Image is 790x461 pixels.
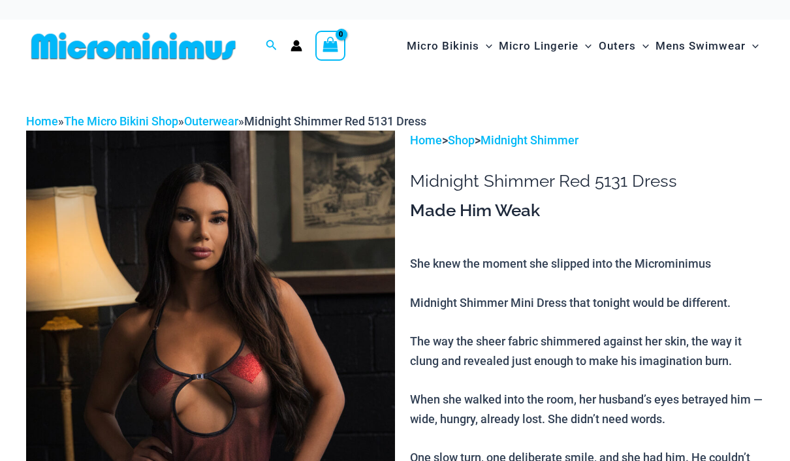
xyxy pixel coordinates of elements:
[403,26,496,66] a: Micro BikinisMenu ToggleMenu Toggle
[410,133,442,147] a: Home
[479,29,492,63] span: Menu Toggle
[656,29,746,63] span: Mens Swimwear
[407,29,479,63] span: Micro Bikinis
[652,26,762,66] a: Mens SwimwearMenu ToggleMenu Toggle
[499,29,578,63] span: Micro Lingerie
[244,114,426,128] span: Midnight Shimmer Red 5131 Dress
[184,114,238,128] a: Outerwear
[64,114,178,128] a: The Micro Bikini Shop
[448,133,475,147] a: Shop
[599,29,636,63] span: Outers
[636,29,649,63] span: Menu Toggle
[496,26,595,66] a: Micro LingerieMenu ToggleMenu Toggle
[291,40,302,52] a: Account icon link
[481,133,578,147] a: Midnight Shimmer
[26,114,426,128] span: » » »
[315,31,345,61] a: View Shopping Cart, empty
[410,200,764,222] h3: Made Him Weak
[26,31,241,61] img: MM SHOP LOGO FLAT
[595,26,652,66] a: OutersMenu ToggleMenu Toggle
[410,171,764,191] h1: Midnight Shimmer Red 5131 Dress
[746,29,759,63] span: Menu Toggle
[410,131,764,150] p: > >
[402,24,764,68] nav: Site Navigation
[26,114,58,128] a: Home
[266,38,277,54] a: Search icon link
[578,29,592,63] span: Menu Toggle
